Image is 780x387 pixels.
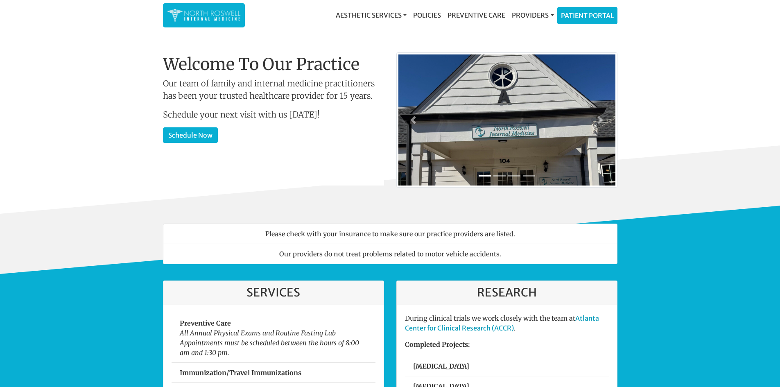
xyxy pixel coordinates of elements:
[172,286,375,300] h3: Services
[413,362,469,370] strong: [MEDICAL_DATA]
[332,7,410,23] a: Aesthetic Services
[180,319,231,327] strong: Preventive Care
[163,244,617,264] li: Our providers do not treat problems related to motor vehicle accidents.
[558,7,617,24] a: Patient Portal
[405,286,609,300] h3: Research
[509,7,557,23] a: Providers
[444,7,509,23] a: Preventive Care
[405,340,470,349] strong: Completed Projects:
[180,369,301,377] strong: Immunization/Travel Immunizations
[163,109,384,121] p: Schedule your next visit with us [DATE]!
[167,7,241,23] img: North Roswell Internal Medicine
[163,127,218,143] a: Schedule Now
[163,54,384,74] h1: Welcome To Our Practice
[410,7,444,23] a: Policies
[163,77,384,102] p: Our team of family and internal medicine practitioners has been your trusted healthcare provider ...
[180,329,359,357] em: All Annual Physical Exams and Routine Fasting Lab Appointments must be scheduled between the hour...
[163,224,617,244] li: Please check with your insurance to make sure our practice providers are listed.
[405,313,609,333] p: During clinical trials we work closely with the team at .
[405,314,599,332] a: Atlanta Center for Clinical Research (ACCR)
